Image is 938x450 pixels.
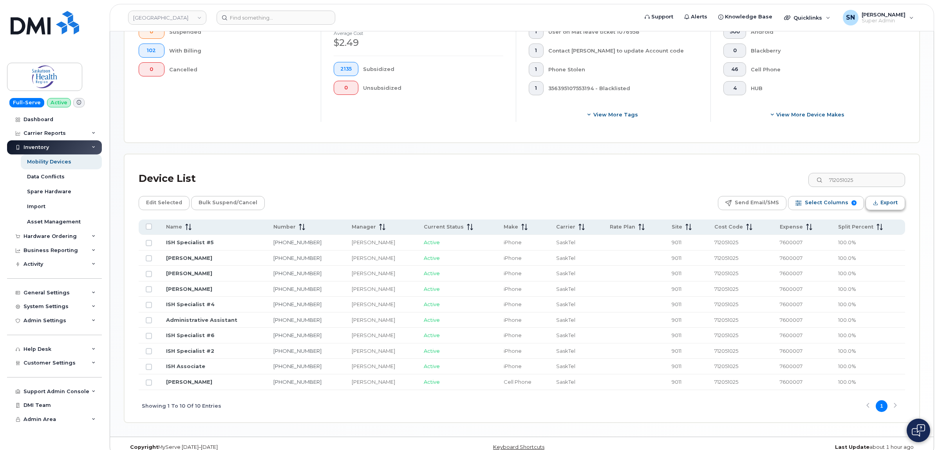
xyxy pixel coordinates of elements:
div: [PERSON_NAME] [352,239,410,246]
div: [PERSON_NAME] [352,347,410,355]
span: 7600007 [780,239,802,245]
a: [PERSON_NAME] [166,255,212,261]
a: [PHONE_NUMBER] [273,363,322,369]
span: iPhone [504,348,522,354]
span: 9011 [672,255,681,261]
span: View more tags [593,111,638,118]
button: Export [866,196,905,210]
span: 100.0% [838,332,856,338]
span: Edit Selected [146,197,182,209]
span: 7600007 [780,348,802,354]
button: 0 [723,44,746,58]
button: Select Columns 9 [788,196,864,210]
span: 100.0% [838,363,856,369]
span: 712051025 [714,255,738,261]
span: 0 [730,47,740,54]
span: 100.0% [838,255,856,261]
span: iPhone [504,363,522,369]
span: SaskTel [556,363,575,369]
span: iPhone [504,239,522,245]
div: 356395107553194 - Blacklisted [548,81,698,95]
span: Alerts [691,13,707,21]
span: Active [424,301,440,307]
span: Active [424,332,440,338]
span: iPhone [504,255,522,261]
span: SaskTel [556,239,575,245]
span: 100.0% [838,286,856,292]
span: 9011 [672,286,681,292]
strong: Last Update [835,444,869,450]
span: SaskTel [556,301,575,307]
span: Make [504,223,518,230]
div: Cancelled [169,62,309,76]
span: 9 [851,200,857,205]
span: SaskTel [556,255,575,261]
span: 9011 [672,239,681,245]
span: SN [846,13,855,22]
span: Current Status [424,223,464,230]
div: $2.49 [334,36,503,49]
a: Support [639,9,679,25]
div: Unsubsidized [363,81,503,95]
div: [PERSON_NAME] [352,285,410,293]
span: Manager [352,223,376,230]
button: Edit Selected [139,196,190,210]
span: 100.0% [838,379,856,385]
span: 100.0% [838,348,856,354]
a: Administrative Assistant [166,317,237,323]
span: View More Device Makes [776,111,844,118]
a: ISH Specialist #4 [166,301,215,307]
span: 0 [145,66,158,73]
input: Find something... [217,11,335,25]
span: Support [651,13,673,21]
a: Saskatoon Health Region [128,11,206,25]
a: [PHONE_NUMBER] [273,286,322,292]
span: 0 [340,85,352,91]
span: iPhone [504,332,522,338]
button: Page 1 [876,400,887,412]
div: [PERSON_NAME] [352,332,410,339]
span: 46 [730,66,740,73]
div: Phone Stolen [548,62,698,76]
span: Carrier [556,223,575,230]
a: [PHONE_NUMBER] [273,239,322,245]
span: Quicklinks [793,15,822,21]
span: Active [424,317,440,323]
span: SaskTel [556,379,575,385]
span: 9011 [672,379,681,385]
span: 500 [730,29,740,35]
span: 1 [535,85,537,91]
span: Site [672,223,682,230]
span: 7600007 [780,317,802,323]
button: 4 [723,81,746,95]
span: Super Admin [862,18,905,24]
span: Knowledge Base [725,13,772,21]
span: Active [424,286,440,292]
span: iPhone [504,301,522,307]
div: [PERSON_NAME] [352,378,410,386]
span: Cell Phone [504,379,531,385]
a: [PERSON_NAME] [166,379,212,385]
span: 712051025 [714,270,738,276]
div: [PERSON_NAME] [352,316,410,324]
span: 1 [535,66,537,73]
button: 0 [334,81,358,95]
span: Expense [780,223,803,230]
span: Name [166,223,182,230]
div: User on Mat leave ticket 1076958 [548,25,698,39]
span: 9011 [672,363,681,369]
button: 1 [529,81,544,95]
a: [PHONE_NUMBER] [273,301,322,307]
span: Active [424,363,440,369]
span: 7600007 [780,255,802,261]
a: [PHONE_NUMBER] [273,317,322,323]
span: 1 [535,29,537,35]
div: HUB [751,81,893,95]
a: [PHONE_NUMBER] [273,270,322,276]
span: Export [880,197,898,209]
button: 102 [139,44,164,58]
span: 100.0% [838,301,856,307]
button: 0 [139,62,164,76]
a: Alerts [679,9,713,25]
strong: Copyright [130,444,158,450]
